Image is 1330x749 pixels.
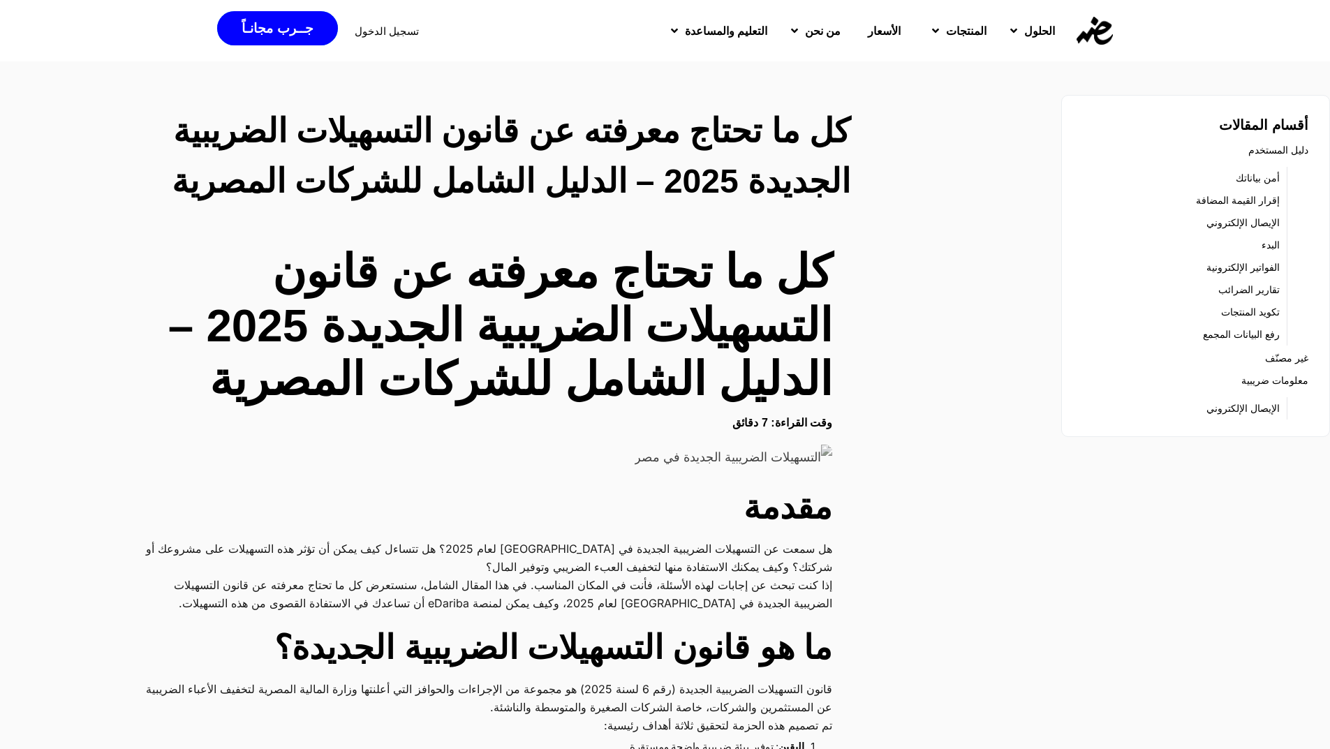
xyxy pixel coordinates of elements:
[1265,348,1308,368] a: غير مصنّف
[1206,399,1280,418] a: الإيصال الإلكتروني
[996,13,1065,49] a: الحلول
[1236,168,1280,188] a: أمن بياناتك
[1024,22,1055,39] span: الحلول
[154,106,850,207] h2: كل ما تحتاج معرفته عن قانون التسهيلات الضريبية الجديدة 2025 – الدليل الشامل للشركات المصرية
[1206,213,1280,232] a: الإيصال الإلكتروني
[137,716,832,734] p: تم تصميم هذه الحزمة لتحقيق ثلاثة أهداف رئيسية:
[137,540,832,576] p: هل سمعت عن التسهيلات الضريبية الجديدة في [GEOGRAPHIC_DATA] لعام 2025؟ هل تتساءل كيف يمكن أن تؤثر ...
[137,623,832,673] h2: ما هو قانون التسهيلات الضريبية الجديدة؟
[355,26,419,36] a: تسجيل الدخول
[217,11,337,45] a: جــرب مجانـاً
[805,22,841,39] span: من نحن
[1219,117,1308,133] strong: أقسام المقالات
[635,445,832,470] img: التسهيلات الضريبية الجديدة في مصر
[1196,191,1280,210] a: إقرار القيمة المضافة
[918,13,996,49] a: المنتجات
[137,246,832,406] h1: كل ما تحتاج معرفته عن قانون التسهيلات الضريبية الجديدة 2025 – الدليل الشامل للشركات المصرية
[777,13,850,49] a: من نحن
[1262,235,1280,255] a: البدء
[1218,280,1280,299] a: تقارير الضرائب
[1221,302,1280,322] a: تكويد المنتجات
[850,13,918,49] a: الأسعار
[137,576,832,612] p: إذا كنت تبحث عن إجابات لهذه الأسئلة، فأنت في المكان المناسب. في هذا المقال الشامل، سنستعرض كل ما ...
[1206,258,1280,277] a: الفواتير الإلكترونية
[657,13,777,49] a: التعليم والمساعدة
[1248,140,1308,160] a: دليل المستخدم
[1203,325,1280,344] a: رفع البيانات المجمع
[137,680,832,716] p: قانون التسهيلات الضريبية الجديدة (رقم 6 لسنة 2025) هو مجموعة من الإجراءات والحوافز التي أعلنتها و...
[1077,17,1113,45] img: eDariba
[946,22,987,39] span: المنتجات
[242,22,313,35] span: جــرب مجانـاً
[137,482,832,533] h2: مقدمة
[732,417,832,429] strong: وقت القراءة: 7 دقائق
[868,22,901,39] span: الأسعار
[685,22,767,39] span: التعليم والمساعدة
[1241,371,1308,390] a: معلومات ضريبية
